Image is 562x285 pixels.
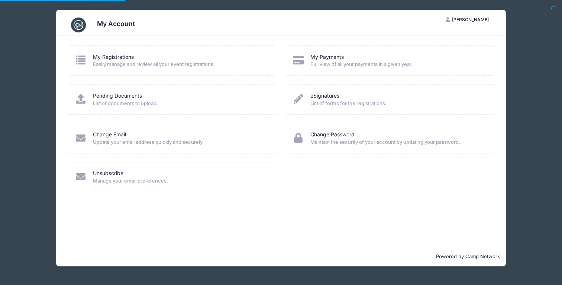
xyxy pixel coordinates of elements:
[310,100,485,107] span: List of forms for the registrations.
[310,92,339,100] a: eSignatures
[93,177,268,185] span: Manage your email preferences.
[310,131,355,139] a: Change Password
[93,139,268,146] span: Update your email address quickly and securely.
[93,170,123,177] a: Unsubscribe
[310,139,485,146] span: Maintain the security of your account by updating your password.
[93,100,268,107] span: List of documents to upload.
[62,253,500,260] p: Powered by Camp Network
[93,131,126,139] a: Change Email
[452,17,489,22] span: [PERSON_NAME]
[71,18,86,32] img: CampNetwork
[310,61,485,68] span: Full view of all your payments in a given year.
[439,13,495,26] button: [PERSON_NAME]
[310,53,344,61] a: My Payments
[93,92,142,100] a: Pending Documents
[97,20,135,28] h3: My Account
[93,53,134,61] a: My Registrations
[93,61,268,68] span: Easily manage and review all your event registrations.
